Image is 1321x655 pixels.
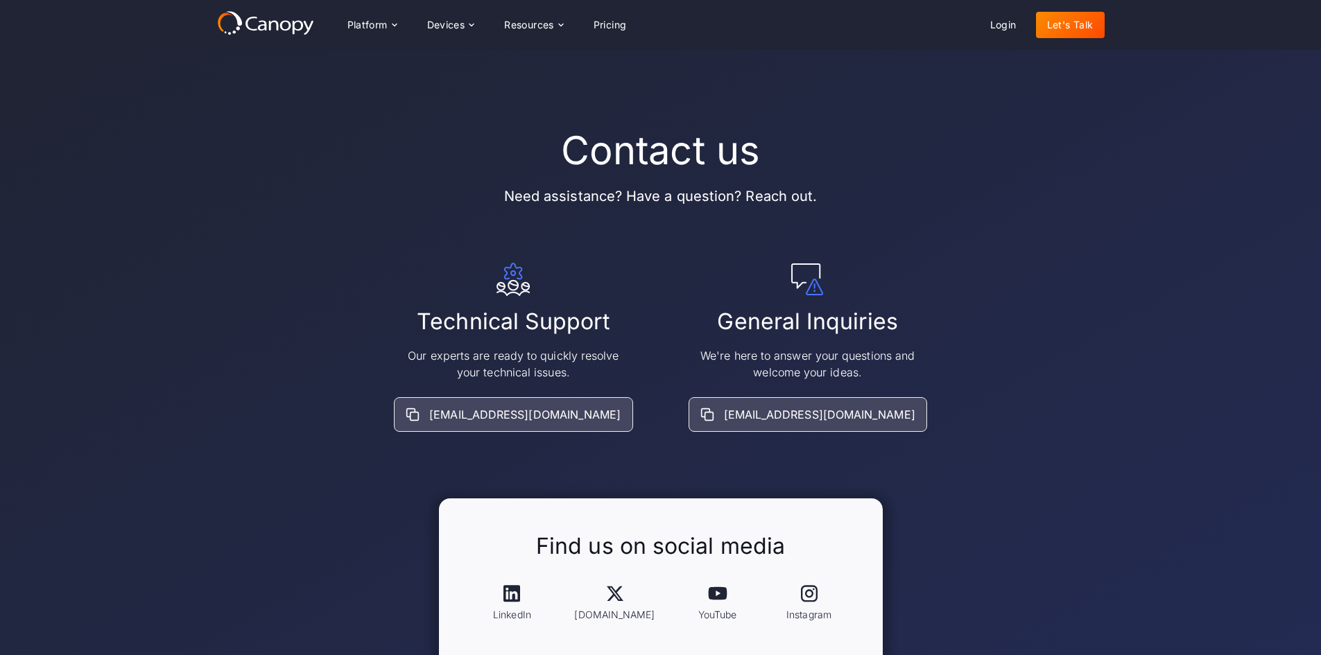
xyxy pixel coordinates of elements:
[472,571,553,633] a: LinkedIn
[504,185,818,207] p: Need assistance? Have a question? Reach out.
[536,532,785,561] h2: Find us on social media
[1036,12,1105,38] a: Let's Talk
[574,607,655,622] div: [DOMAIN_NAME]
[563,571,666,633] a: [DOMAIN_NAME]
[402,347,624,381] p: Our experts are ready to quickly resolve your technical issues.
[347,20,388,30] div: Platform
[336,11,408,39] div: Platform
[561,128,760,174] h1: Contact us
[724,406,915,423] div: [EMAIL_ADDRESS][DOMAIN_NAME]
[769,571,849,633] a: Instagram
[717,307,897,336] h2: General Inquiries
[698,607,737,622] div: YouTube
[416,11,485,39] div: Devices
[417,307,610,336] h2: Technical Support
[504,20,554,30] div: Resources
[493,11,573,39] div: Resources
[979,12,1028,38] a: Login
[677,571,758,633] a: YouTube
[697,347,919,381] p: We're here to answer your questions and welcome your ideas.
[493,607,531,622] div: LinkedIn
[786,607,831,622] div: Instagram
[429,406,621,423] div: [EMAIL_ADDRESS][DOMAIN_NAME]
[582,12,638,38] a: Pricing
[427,20,465,30] div: Devices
